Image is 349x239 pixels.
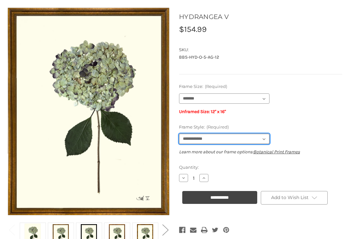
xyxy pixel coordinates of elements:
[261,191,328,205] a: Add to Wish List
[8,5,169,218] img: Unframed
[179,25,207,34] span: $154.99
[179,165,342,171] label: Quantity:
[179,149,342,156] p: Learn more about our frame options:
[271,195,309,201] span: Add to Wish List
[206,125,229,130] small: (Required)
[205,84,227,89] small: (Required)
[179,124,342,131] label: Frame Style:
[179,109,342,115] p: Unframed Size: 12" x 16"
[253,149,300,155] a: Botanical Print Frames
[179,84,342,90] label: Frame Size:
[179,54,342,61] dd: BBS-HYD-O-5-AG-12
[179,47,341,53] dt: SKU:
[179,12,342,22] h1: HYDRANGEA V
[201,226,207,235] a: Print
